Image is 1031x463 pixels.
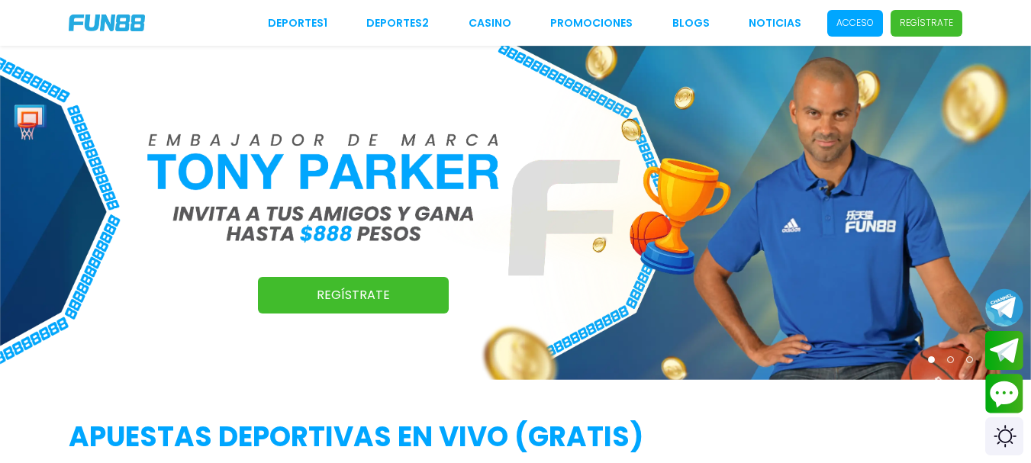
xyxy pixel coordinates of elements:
h2: APUESTAS DEPORTIVAS EN VIVO (gratis) [69,416,962,458]
button: Join telegram channel [985,288,1023,327]
a: BLOGS [672,15,710,31]
a: Promociones [550,15,633,31]
button: Join telegram [985,331,1023,371]
a: CASINO [469,15,511,31]
a: Regístrate [258,277,449,313]
a: Deportes1 [268,15,327,31]
a: Deportes2 [366,15,429,31]
p: Regístrate [900,16,953,30]
img: Company Logo [69,14,145,31]
button: Contact customer service [985,374,1023,413]
div: Switch theme [985,417,1023,455]
a: NOTICIAS [749,15,801,31]
p: Acceso [836,16,874,30]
